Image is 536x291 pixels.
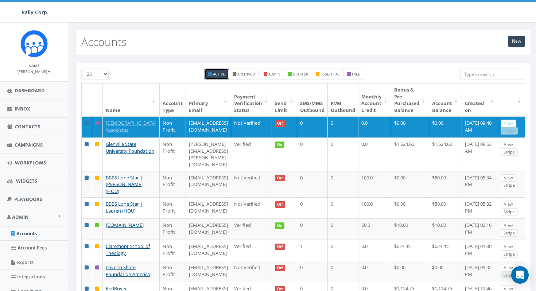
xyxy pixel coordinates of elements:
span: Inbox [15,105,30,112]
td: [DATE] 05:32 PM [462,197,498,218]
td: $10.00 [391,218,429,240]
td: 0 [297,218,328,240]
h2: Accounts [81,36,127,48]
td: 0 [297,261,328,282]
span: Off [275,175,285,182]
td: [DATE] 05:34 PM [462,171,498,198]
td: 0 [328,137,358,171]
td: 0 [297,197,328,218]
td: 0 [328,197,358,218]
td: 1 [297,240,328,261]
a: View [501,201,516,208]
td: [EMAIL_ADDRESS][DOMAIN_NAME] [186,197,231,218]
span: Off [275,265,285,271]
span: Widgets [16,178,37,184]
td: $1,524.60 [429,137,462,171]
th: Account Type [160,84,186,116]
td: $0.00 [429,116,462,137]
small: starter [293,71,308,77]
td: [DATE] 09:53 AM [462,137,498,171]
th: RVM Outbound [328,84,358,116]
td: [EMAIL_ADDRESS][DOMAIN_NAME] [186,240,231,261]
td: Verified [231,218,272,240]
a: Love to Share Foundation America [106,264,150,278]
small: Active [213,71,225,77]
td: [EMAIL_ADDRESS][DOMAIN_NAME] [186,261,231,282]
img: Icon_1.png [20,30,48,57]
small: admin [268,71,280,77]
td: $10.00 [429,218,462,240]
td: [EMAIL_ADDRESS][DOMAIN_NAME] [186,218,231,240]
a: Claremont School of Theology [106,243,150,256]
a: Stripe [501,251,518,258]
td: Non Profit [160,116,186,137]
td: $624.45 [429,240,462,261]
td: $0.00 [391,197,429,218]
td: Verified [231,240,272,261]
td: 0 [328,261,358,282]
th: Name: activate to sort column ascending [103,84,160,116]
small: essential [321,71,339,77]
td: 100.0 [358,197,391,218]
td: Not Verified [231,171,272,198]
td: [EMAIL_ADDRESS][DOMAIN_NAME] [186,171,231,198]
span: On [275,222,284,229]
td: 0.0 [358,116,391,137]
td: $0.00 [429,261,462,282]
td: Not Verified [231,116,272,137]
span: Workflows [15,159,46,166]
td: [DATE] 02:16 PM [462,218,498,240]
a: View [501,222,516,229]
td: [EMAIL_ADDRESS][DOMAIN_NAME] [186,116,231,137]
a: Stripe [501,208,518,216]
small: Archived [237,71,255,77]
small: free [352,71,360,77]
td: [DATE] 09:02 PM [462,261,498,282]
a: BBBS Lone Star | [PERSON_NAME] (HOU) [106,174,143,194]
span: Playbooks [14,196,42,202]
td: [DATE] 09:40 AM [462,116,498,137]
td: 0 [328,240,358,261]
td: $1,524.60 [391,137,429,171]
a: [DEMOGRAPHIC_DATA] Associates [106,120,156,133]
th: Send Limit: activate to sort column ascending [272,84,297,116]
td: 0 [328,171,358,198]
td: 0.0 [358,137,391,171]
a: New [508,36,525,47]
a: View [501,243,516,251]
td: $0.00 [391,261,429,282]
span: Off [275,201,285,208]
td: 50.0 [358,218,391,240]
td: Not Verified [231,261,272,282]
a: View [501,120,516,127]
input: Type to search [460,69,525,79]
td: 0.0 [358,261,391,282]
a: Glenville State University Foundation [106,141,154,154]
td: Non Profit [160,218,186,240]
td: $0.00 [391,171,429,198]
td: 0 [297,137,328,171]
span: Admin [12,214,29,220]
a: [DOMAIN_NAME] [106,222,144,228]
a: View [501,174,516,182]
div: Open Intercom Messenger [511,266,529,284]
th: Account Balance: activate to sort column ascending [429,84,462,116]
th: Created on: activate to sort column ascending [462,84,498,116]
td: [PERSON_NAME][EMAIL_ADDRESS][PERSON_NAME][DOMAIN_NAME] [186,137,231,171]
td: 0 [297,116,328,137]
th: Primary Email : activate to sort column ascending [186,84,231,116]
td: 0 [297,171,328,198]
td: Verified [231,137,272,171]
span: Off [275,120,285,127]
td: 100.0 [358,171,391,198]
a: Stripe [501,229,518,237]
td: $50.00 [429,171,462,198]
td: 0.0 [358,240,391,261]
td: Non Profit [160,240,186,261]
td: Non Profit [160,171,186,198]
td: Not Verified [231,197,272,218]
td: $624.45 [391,240,429,261]
td: 0 [328,218,358,240]
span: Rally Corp [22,9,47,16]
span: Contacts [15,123,40,130]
